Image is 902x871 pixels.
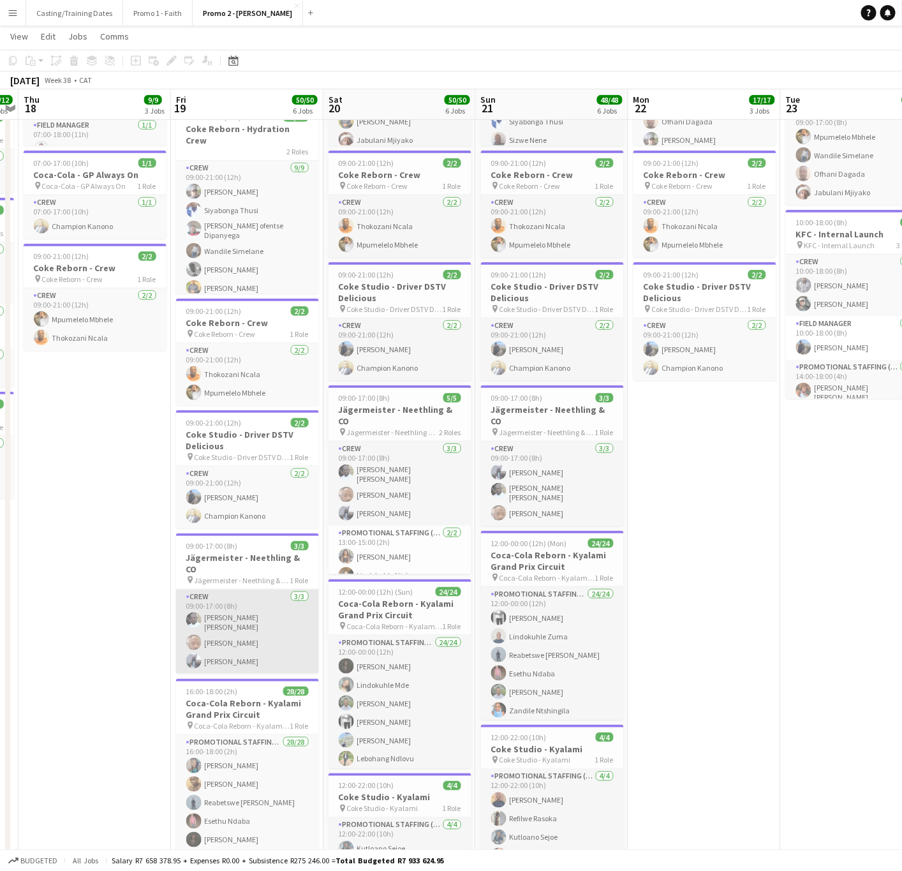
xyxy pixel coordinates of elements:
app-job-card: 16:00-18:00 (2h)28/28Coca-Cola Reborn - Kyalami Grand Prix Circuit Coca-Cola Reborn - Kyalami Gra... [176,679,319,868]
span: 24/24 [588,539,614,548]
app-job-card: 09:00-21:00 (12h)2/2Coke Studio - Driver DSTV Delicious Coke Studio - Driver DSTV Delicious1 Role... [329,262,471,380]
span: Sat [329,94,343,105]
span: Jobs [68,31,87,42]
h3: Coke Studio - Driver DSTV Delicious [176,429,319,452]
div: 3 Jobs [145,106,165,115]
span: 09:00-21:00 (12h) [186,418,242,428]
a: View [5,28,33,45]
span: 19 [174,101,186,115]
span: 1 Role [290,329,309,339]
span: 1 Role [290,452,309,462]
span: 17/17 [750,95,775,105]
app-card-role: Crew2/209:00-21:00 (12h)Thokozani NcalaMpumelelo Mbhele [481,195,624,257]
span: 16:00-18:00 (2h) [186,687,238,696]
app-card-role: Crew3/309:00-17:00 (8h)[PERSON_NAME][PERSON_NAME] [PERSON_NAME][PERSON_NAME] [481,442,624,526]
span: Jägermeister - Neethling & CO [347,428,440,437]
span: Coke Studio - Driver DSTV Delicious [499,304,595,314]
span: 2/2 [748,158,766,168]
app-job-card: 12:00-00:00 (12h) (Sun)24/24Coca-Cola Reborn - Kyalami Grand Prix Circuit Coca-Cola Reborn - Kyal... [329,579,471,768]
span: Coke Reborn - Crew [347,181,408,191]
app-card-role: Crew2/209:00-21:00 (12h)[PERSON_NAME]Champion Kanono [633,318,776,380]
h3: Coca-Cola - GP Always On [24,169,166,181]
span: 1 Role [595,181,614,191]
span: 48/48 [597,95,623,105]
app-job-card: 09:00-21:00 (12h)2/2Coke Reborn - Crew Coke Reborn - Crew1 RoleCrew2/209:00-21:00 (12h)Thokozani ... [176,299,319,405]
app-card-role: Crew2/209:00-21:00 (12h)[PERSON_NAME]Champion Kanono [329,318,471,380]
span: Coca-Cola - GP Always On [42,181,126,191]
span: 2/2 [291,418,309,428]
div: 09:00-21:00 (12h)2/2Coke Studio - Driver DSTV Delicious Coke Studio - Driver DSTV Delicious1 Role... [481,262,624,380]
span: 1 Role [748,304,766,314]
span: 1 Role [748,181,766,191]
span: 1 Role [595,756,614,765]
span: 5/5 [443,393,461,403]
h3: Coke Reborn - Crew [633,169,776,181]
span: 09:00-21:00 (12h) [186,306,242,316]
span: 3/3 [596,393,614,403]
span: 09:00-21:00 (12h) [339,158,394,168]
a: Jobs [63,28,92,45]
span: 50/50 [445,95,470,105]
span: 09:00-21:00 (12h) [34,251,89,261]
app-card-role: Crew2/209:00-21:00 (12h)Thokozani NcalaMpumelelo Mbhele [176,343,319,405]
span: 09:00-21:00 (12h) [491,158,547,168]
span: Fri [176,94,186,105]
h3: Jägermeister - Neethling & CO [329,404,471,427]
app-job-card: 09:00-21:00 (12h)2/2Coke Reborn - Crew Coke Reborn - Crew1 RoleCrew2/209:00-21:00 (12h)Thokozani ... [329,151,471,257]
span: 1 Role [443,622,461,631]
span: 4/4 [596,733,614,742]
h3: Coke Studio - Kyalami [329,792,471,803]
span: 22 [632,101,650,115]
span: 24/24 [436,587,461,597]
span: Jägermeister - Neethling & CO [499,428,595,437]
span: Coca-Cola Reborn - Kyalami Grand Prix Circuit [195,721,290,731]
div: 6 Jobs [445,106,469,115]
span: 28/28 [283,687,309,696]
span: 09:00-21:00 (12h) [644,270,699,279]
div: [DATE] [10,74,40,87]
div: 09:00-21:00 (12h)2/2Coke Studio - Driver DSTV Delicious Coke Studio - Driver DSTV Delicious1 Role... [176,410,319,528]
h3: Jägermeister - Neethling & CO [481,404,624,427]
span: View [10,31,28,42]
span: Coca-Cola Reborn - Kyalami Grand Prix Circuit [499,573,595,583]
h3: Coke Studio - Driver DSTV Delicious [633,281,776,304]
app-job-card: 09:00-21:00 (12h)13/13Coke Reborn - Hydration Crew2 RolesCrew9/909:00-21:00 (12h)[PERSON_NAME]Siy... [176,105,319,294]
app-card-role: Crew2/209:00-21:00 (12h)[PERSON_NAME]Champion Kanono [176,466,319,528]
div: 09:00-17:00 (8h)3/3Jägermeister - Neethling & CO Jägermeister - Neethling & CO1 RoleCrew3/309:00-... [481,385,624,526]
span: All jobs [70,856,101,865]
app-card-role: Crew2/209:00-21:00 (12h)Thokozani NcalaMpumelelo Mbhele [329,195,471,257]
h3: Coke Studio - Driver DSTV Delicious [481,281,624,304]
span: Edit [41,31,55,42]
span: Coke Reborn - Crew [652,181,713,191]
div: 09:00-17:00 (8h)5/5Jägermeister - Neethling & CO Jägermeister - Neethling & CO2 RolesCrew3/309:00... [329,385,471,574]
span: 21 [479,101,496,115]
app-card-role: Promotional Staffing (Brand Ambassadors)2/213:00-15:00 (2h)[PERSON_NAME]Lindobuhle Ntshangase [329,526,471,588]
app-card-role: Crew2/209:00-21:00 (12h)Thokozani NcalaMpumelelo Mbhele [633,195,776,257]
app-job-card: 09:00-17:00 (8h)3/3Jägermeister - Neethling & CO Jägermeister - Neethling & CO1 RoleCrew3/309:00-... [176,533,319,674]
span: 2/2 [748,270,766,279]
app-card-role: Promotional Staffing (Brand Ambassadors)4/412:00-22:00 (10h)[PERSON_NAME]Refilwe RasokaKutloano S... [481,770,624,868]
app-job-card: 09:00-21:00 (12h)2/2Coke Reborn - Crew Coke Reborn - Crew1 RoleCrew2/209:00-21:00 (12h)Thokozani ... [633,151,776,257]
span: 09:00-21:00 (12h) [491,270,547,279]
app-job-card: 09:00-21:00 (12h)2/2Coke Reborn - Crew Coke Reborn - Crew1 RoleCrew2/209:00-21:00 (12h)Thokozani ... [481,151,624,257]
span: Coke Reborn - Crew [499,181,561,191]
span: Comms [100,31,129,42]
h3: Coke Reborn - Crew [329,169,471,181]
span: Coke Studio - Driver DSTV Delicious [652,304,748,314]
div: 6 Jobs [293,106,317,115]
span: Coke Studio - Kyalami [347,804,418,814]
app-job-card: 12:00-00:00 (12h) (Mon)24/24Coca-Cola Reborn - Kyalami Grand Prix Circuit Coca-Cola Reborn - Kyal... [481,531,624,720]
span: 2/2 [291,306,309,316]
h3: Coke Reborn - Crew [481,169,624,181]
div: Salary R7 658 378.95 + Expenses R0.00 + Subsistence R275 246.00 = [112,856,444,865]
span: 12:00-00:00 (12h) (Mon) [491,539,567,548]
span: Thu [24,94,40,105]
h3: Jägermeister - Neethling & CO [176,552,319,575]
h3: Coke Reborn - Crew [24,262,166,274]
span: 1 Role [138,181,156,191]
